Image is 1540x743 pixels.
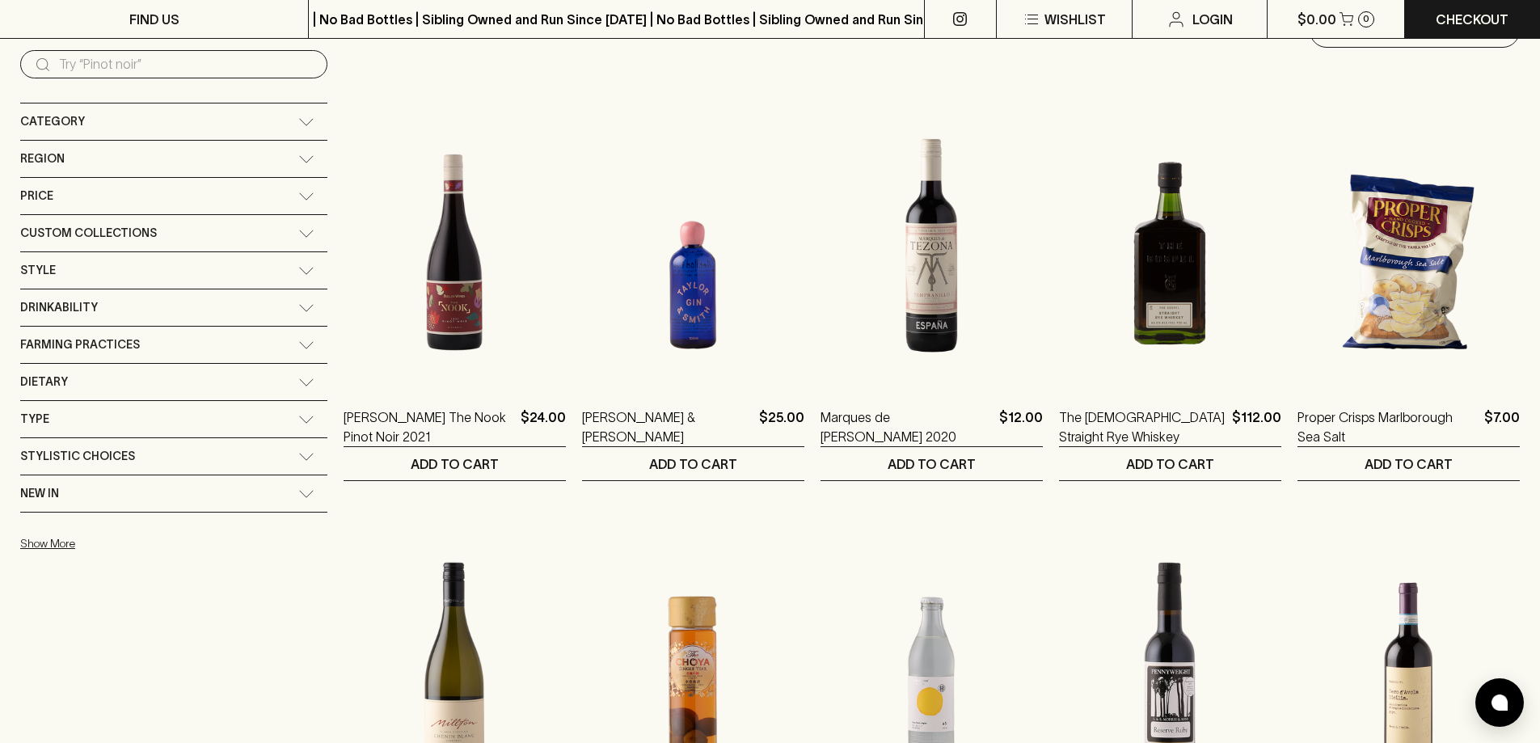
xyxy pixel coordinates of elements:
[129,10,179,29] p: FIND US
[20,446,135,466] span: Stylistic Choices
[521,407,566,446] p: $24.00
[411,454,499,474] p: ADD TO CART
[20,103,327,140] div: Category
[1126,454,1214,474] p: ADD TO CART
[582,447,804,480] button: ADD TO CART
[344,100,566,383] img: Buller The Nook Pinot Noir 2021
[20,298,98,318] span: Drinkability
[1297,100,1520,383] img: Proper Crisps Marlborough Sea Salt
[20,483,59,504] span: New In
[20,289,327,326] div: Drinkability
[1484,407,1520,446] p: $7.00
[59,52,314,78] input: Try “Pinot noir”
[1059,447,1281,480] button: ADD TO CART
[1044,10,1106,29] p: Wishlist
[582,100,804,383] img: Taylor & Smith Gin
[20,141,327,177] div: Region
[1232,407,1281,446] p: $112.00
[20,438,327,475] div: Stylistic Choices
[821,447,1043,480] button: ADD TO CART
[20,335,140,355] span: Farming Practices
[20,149,65,169] span: Region
[821,407,993,446] a: Marques de [PERSON_NAME] 2020
[20,475,327,512] div: New In
[20,409,49,429] span: Type
[1297,447,1520,480] button: ADD TO CART
[1192,10,1233,29] p: Login
[1297,10,1336,29] p: $0.00
[649,454,737,474] p: ADD TO CART
[20,112,85,132] span: Category
[20,527,232,560] button: Show More
[20,401,327,437] div: Type
[20,327,327,363] div: Farming Practices
[999,407,1043,446] p: $12.00
[344,407,514,446] a: [PERSON_NAME] The Nook Pinot Noir 2021
[1059,100,1281,383] img: The Gospel Straight Rye Whiskey
[20,223,157,243] span: Custom Collections
[20,215,327,251] div: Custom Collections
[20,252,327,289] div: Style
[1363,15,1369,23] p: 0
[821,100,1043,383] img: Marques de Tezona Tempranillo 2020
[20,260,56,281] span: Style
[20,186,53,206] span: Price
[1365,454,1453,474] p: ADD TO CART
[1297,407,1478,446] a: Proper Crisps Marlborough Sea Salt
[582,407,753,446] a: [PERSON_NAME] & [PERSON_NAME]
[1059,407,1226,446] a: The [DEMOGRAPHIC_DATA] Straight Rye Whiskey
[20,372,68,392] span: Dietary
[759,407,804,446] p: $25.00
[1491,694,1508,711] img: bubble-icon
[20,178,327,214] div: Price
[888,454,976,474] p: ADD TO CART
[20,364,327,400] div: Dietary
[344,447,566,480] button: ADD TO CART
[1436,10,1508,29] p: Checkout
